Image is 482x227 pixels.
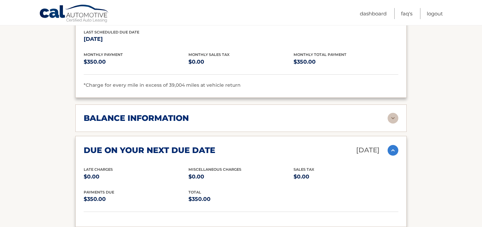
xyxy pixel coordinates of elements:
span: Payments Due [84,190,114,195]
p: $0.00 [84,172,188,181]
p: $0.00 [188,172,293,181]
a: FAQ's [401,8,412,19]
h2: balance information [84,113,189,123]
a: Dashboard [360,8,387,19]
h2: due on your next due date [84,145,215,155]
p: $350.00 [84,57,188,67]
span: Late Charges [84,167,113,172]
p: $0.00 [294,172,398,181]
span: Monthly Sales Tax [188,52,230,57]
span: Last Scheduled Due Date [84,30,139,34]
p: [DATE] [356,144,380,156]
p: $350.00 [294,57,398,67]
span: Monthly Payment [84,52,123,57]
span: total [188,190,201,195]
p: $350.00 [84,195,188,204]
a: Logout [427,8,443,19]
span: Miscellaneous Charges [188,167,241,172]
img: accordion-rest.svg [388,113,398,124]
p: [DATE] [84,34,188,44]
span: *Charge for every mile in excess of 39,004 miles at vehicle return [84,82,241,88]
img: accordion-active.svg [388,145,398,156]
p: $0.00 [188,57,293,67]
a: Cal Automotive [39,4,109,24]
span: Sales Tax [294,167,314,172]
span: Monthly Total Payment [294,52,346,57]
p: $350.00 [188,195,293,204]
